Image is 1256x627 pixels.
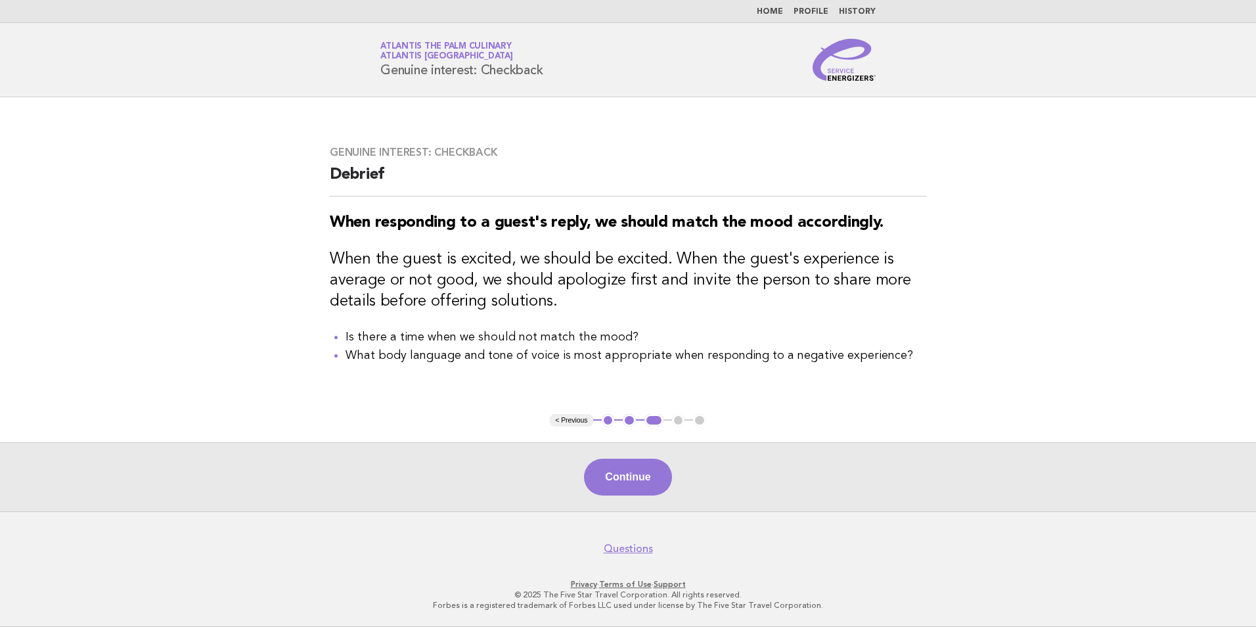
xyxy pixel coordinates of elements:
p: · · [226,579,1030,590]
button: 1 [602,414,615,427]
p: © 2025 The Five Star Travel Corporation. All rights reserved. [226,590,1030,600]
a: Questions [604,542,653,555]
li: Is there a time when we should not match the mood? [346,328,926,346]
img: Service Energizers [813,39,876,81]
strong: When responding to a guest's reply, we should match the mood accordingly. [330,215,884,231]
h1: Genuine interest: Checkback [380,43,543,77]
a: Privacy [571,580,597,589]
button: Continue [584,459,671,496]
button: 3 [644,414,663,427]
a: Terms of Use [599,580,652,589]
li: What body language and tone of voice is most appropriate when responding to a negative experience? [346,346,926,365]
span: Atlantis [GEOGRAPHIC_DATA] [380,53,513,61]
a: Profile [794,8,828,16]
p: Forbes is a registered trademark of Forbes LLC used under license by The Five Star Travel Corpora... [226,600,1030,611]
h2: Debrief [330,164,926,197]
a: Home [757,8,783,16]
h3: When the guest is excited, we should be excited. When the guest's experience is average or not go... [330,249,926,312]
a: History [839,8,876,16]
button: 2 [623,414,636,427]
a: Support [654,580,686,589]
button: < Previous [550,414,593,427]
h3: Genuine interest: Checkback [330,146,926,159]
a: Atlantis The Palm CulinaryAtlantis [GEOGRAPHIC_DATA] [380,42,513,60]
